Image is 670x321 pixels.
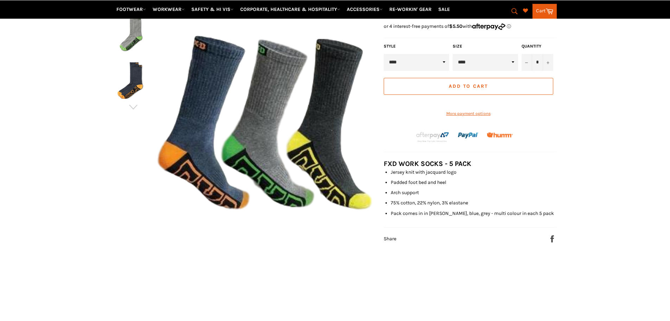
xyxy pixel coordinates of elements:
img: FXD WORK SOCKS SK◆1 (5 Pack) - Workin' Gear [117,13,149,52]
label: Size [453,43,518,49]
a: RE-WORKIN' GEAR [387,3,434,16]
span: Add to Cart [449,83,488,89]
a: Cart [532,4,557,19]
li: Padded foot bed and heel [391,179,557,186]
li: Arch support [391,189,557,196]
img: FXD WORK SOCKS SK◆1 (5 Pack) - Workin' Gear [117,61,149,99]
li: 75% cotton, 22% nylon, 3% elastane [391,199,557,206]
strong: FXD WORK SOCKS - 5 PACK [384,160,471,168]
li: Jersey knit with jacquard logo [391,169,557,175]
img: Humm_core_logo_RGB-01_300x60px_small_195d8312-4386-4de7-b182-0ef9b6303a37.png [487,132,513,138]
a: More payment options [384,111,553,117]
button: Increase item quantity by one [543,54,553,71]
a: SALE [435,3,453,16]
a: CORPORATE, HEALTHCARE & HOSPITALITY [237,3,343,16]
a: FOOTWEAR [114,3,149,16]
button: Add to Cart [384,78,553,95]
label: Quantity [522,43,553,49]
label: Style [384,43,449,49]
a: ACCESSORIES [344,3,385,16]
img: Afterpay-Logo-on-dark-bg_large.png [415,131,450,143]
img: paypal.png [458,125,479,146]
a: SAFETY & HI VIS [189,3,236,16]
span: Share [384,236,396,242]
button: Reduce item quantity by one [522,54,532,71]
a: WORKWEAR [150,3,187,16]
li: Pack comes in in [PERSON_NAME], blue, grey - multi colour in each 5 pack [391,210,557,217]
